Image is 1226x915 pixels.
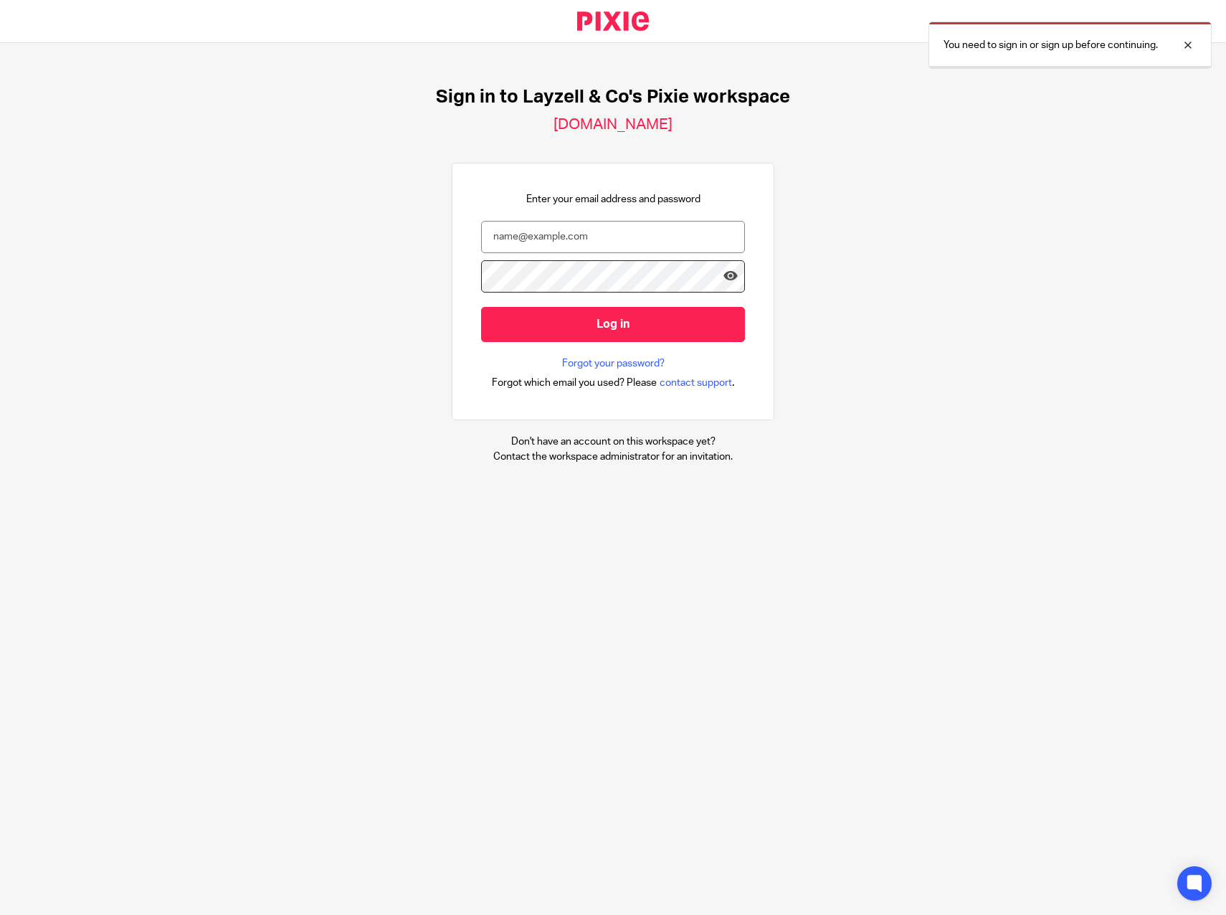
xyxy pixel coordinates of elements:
[481,221,745,253] input: name@example.com
[944,38,1158,52] p: You need to sign in or sign up before continuing.
[493,435,733,449] p: Don't have an account on this workspace yet?
[660,376,732,390] span: contact support
[481,307,745,342] input: Log in
[436,86,790,108] h1: Sign in to Layzell & Co's Pixie workspace
[493,450,733,464] p: Contact the workspace administrator for an invitation.
[492,376,657,390] span: Forgot which email you used? Please
[562,356,665,371] a: Forgot your password?
[553,115,673,134] h2: [DOMAIN_NAME]
[492,374,735,391] div: .
[526,192,700,207] p: Enter your email address and password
